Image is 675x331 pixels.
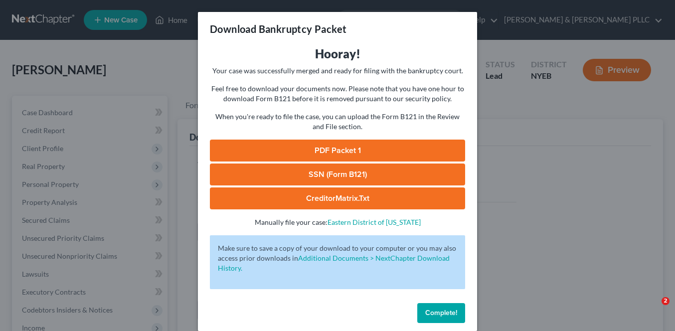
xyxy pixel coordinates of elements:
a: Additional Documents > NextChapter Download History. [218,254,450,272]
a: CreditorMatrix.txt [210,187,465,209]
button: Complete! [417,303,465,323]
h3: Hooray! [210,46,465,62]
a: SSN (Form B121) [210,164,465,185]
a: PDF Packet 1 [210,140,465,162]
p: When you're ready to file the case, you can upload the Form B121 in the Review and File section. [210,112,465,132]
p: Manually file your case: [210,217,465,227]
span: 2 [662,297,670,305]
span: Complete! [425,309,457,317]
p: Your case was successfully merged and ready for filing with the bankruptcy court. [210,66,465,76]
iframe: Intercom live chat [641,297,665,321]
p: Make sure to save a copy of your download to your computer or you may also access prior downloads in [218,243,457,273]
h3: Download Bankruptcy Packet [210,22,346,36]
p: Feel free to download your documents now. Please note that you have one hour to download Form B12... [210,84,465,104]
a: Eastern District of [US_STATE] [328,218,421,226]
